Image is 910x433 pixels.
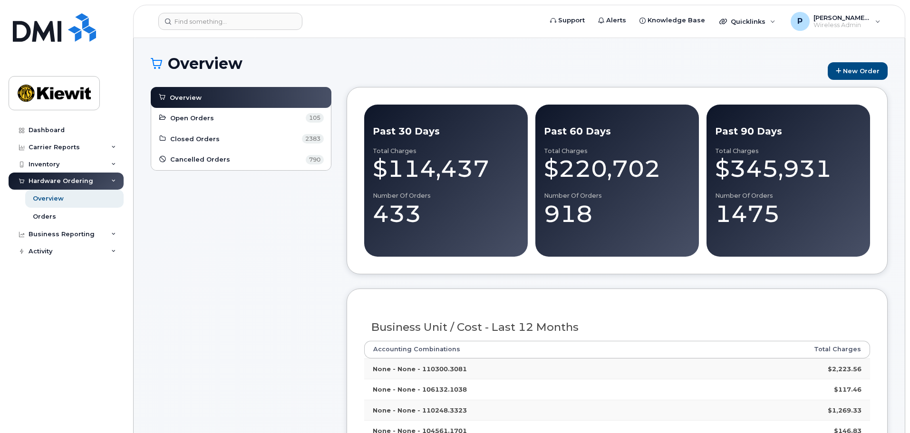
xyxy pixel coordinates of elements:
div: 1475 [715,200,862,228]
div: Past 60 Days [544,125,690,138]
strong: None - None - 110248.3323 [373,406,467,414]
div: $220,702 [544,154,690,183]
span: Open Orders [170,114,214,123]
div: Number of Orders [373,192,519,200]
div: $114,437 [373,154,519,183]
th: Total Charges [684,341,870,358]
strong: None - None - 106132.1038 [373,385,467,393]
span: 790 [306,155,324,164]
strong: None - None - 110300.3081 [373,365,467,373]
div: Number of Orders [715,192,862,200]
div: Past 30 Days [373,125,519,138]
a: Cancelled Orders 790 [158,154,324,165]
strong: $2,223.56 [828,365,862,373]
a: New Order [828,62,888,80]
strong: $1,269.33 [828,406,862,414]
a: Open Orders 105 [158,112,324,124]
span: Closed Orders [170,135,220,144]
div: Total Charges [373,147,519,155]
div: Total Charges [715,147,862,155]
a: Overview [158,92,324,103]
span: 105 [306,113,324,123]
span: 2383 [302,134,324,144]
div: Number of Orders [544,192,690,200]
th: Accounting Combinations [364,341,684,358]
div: 918 [544,200,690,228]
div: $345,931 [715,154,862,183]
span: Overview [170,93,202,102]
strong: $117.46 [834,385,862,393]
div: Past 90 Days [715,125,862,138]
div: 433 [373,200,519,228]
span: Cancelled Orders [170,155,230,164]
h1: Overview [151,55,823,72]
div: Total Charges [544,147,690,155]
a: Closed Orders 2383 [158,133,324,144]
h3: Business Unit / Cost - Last 12 Months [371,321,863,333]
